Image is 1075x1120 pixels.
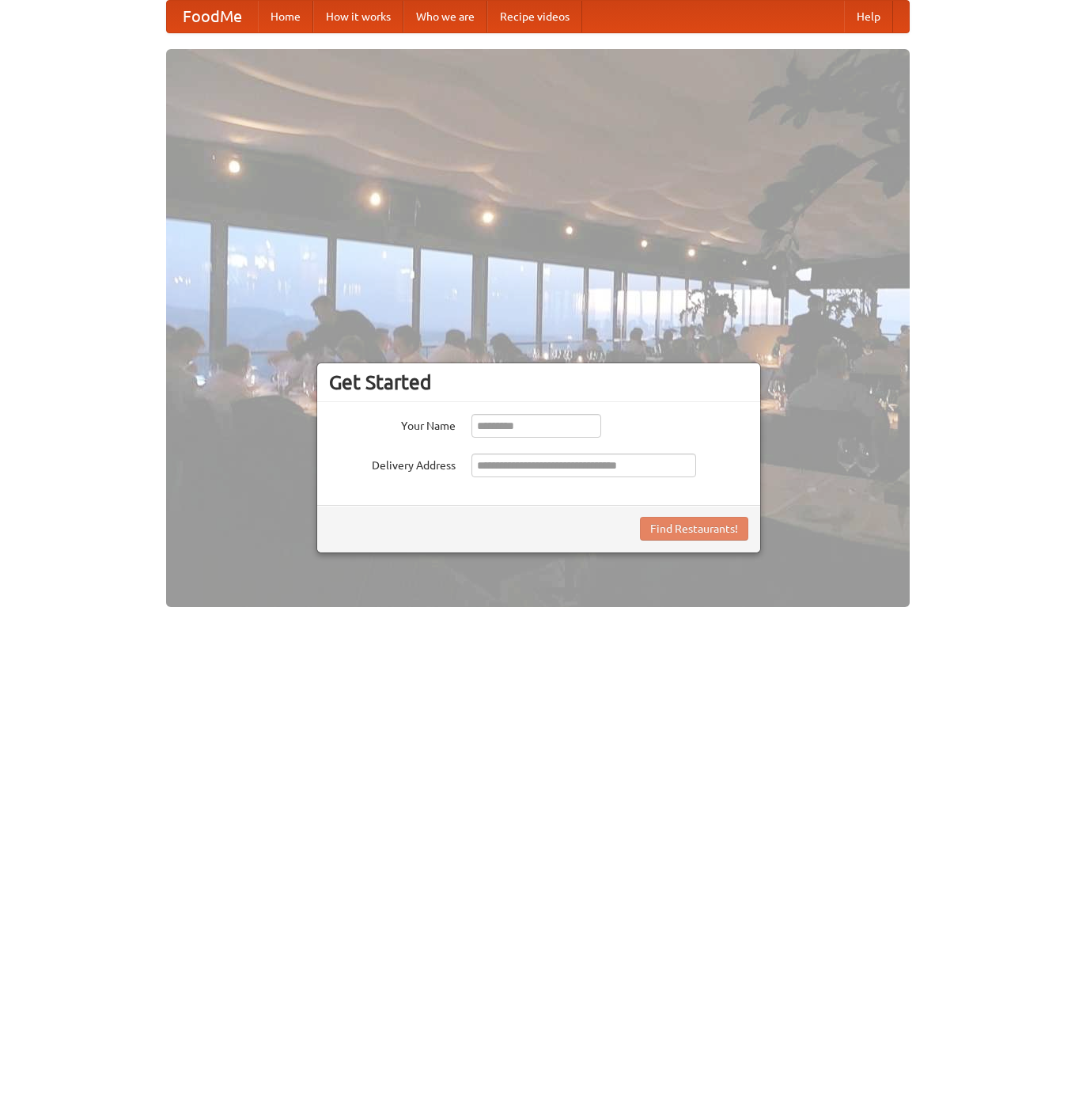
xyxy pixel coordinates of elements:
[167,1,258,32] a: FoodMe
[258,1,313,32] a: Home
[329,454,456,473] label: Delivery Address
[640,517,748,541] button: Find Restaurants!
[329,414,456,434] label: Your Name
[844,1,893,32] a: Help
[329,370,748,394] h3: Get Started
[487,1,582,32] a: Recipe videos
[403,1,487,32] a: Who we are
[313,1,403,32] a: How it works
